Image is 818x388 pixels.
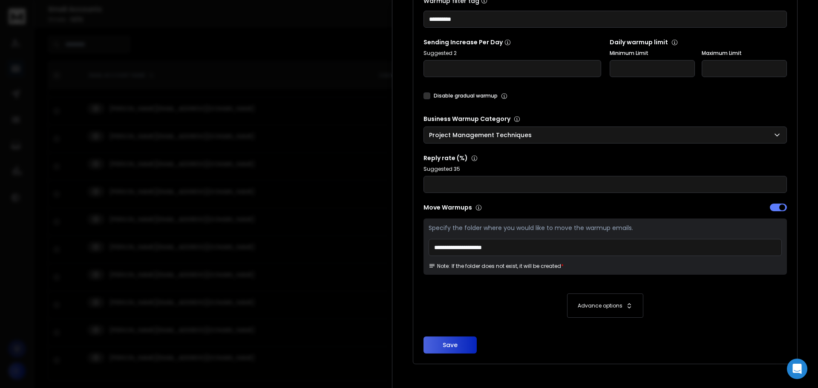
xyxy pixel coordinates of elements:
[787,359,807,379] div: Open Intercom Messenger
[578,302,622,309] p: Advance options
[610,50,695,57] label: Minimum Limit
[423,115,787,123] p: Business Warmup Category
[452,263,561,270] p: If the folder does not exist, it will be created
[702,50,787,57] label: Maximum Limit
[429,131,535,139] p: Project Management Techniques
[434,92,498,99] label: Disable gradual warmup
[423,38,601,46] p: Sending Increase Per Day
[429,263,450,270] span: Note:
[610,38,787,46] p: Daily warmup limit
[423,50,601,57] p: Suggested 2
[432,293,778,318] button: Advance options
[423,166,787,172] p: Suggested 35
[429,224,782,232] p: Specify the folder where you would like to move the warmup emails.
[423,203,603,212] p: Move Warmups
[423,336,477,354] button: Save
[423,154,787,162] p: Reply rate (%)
